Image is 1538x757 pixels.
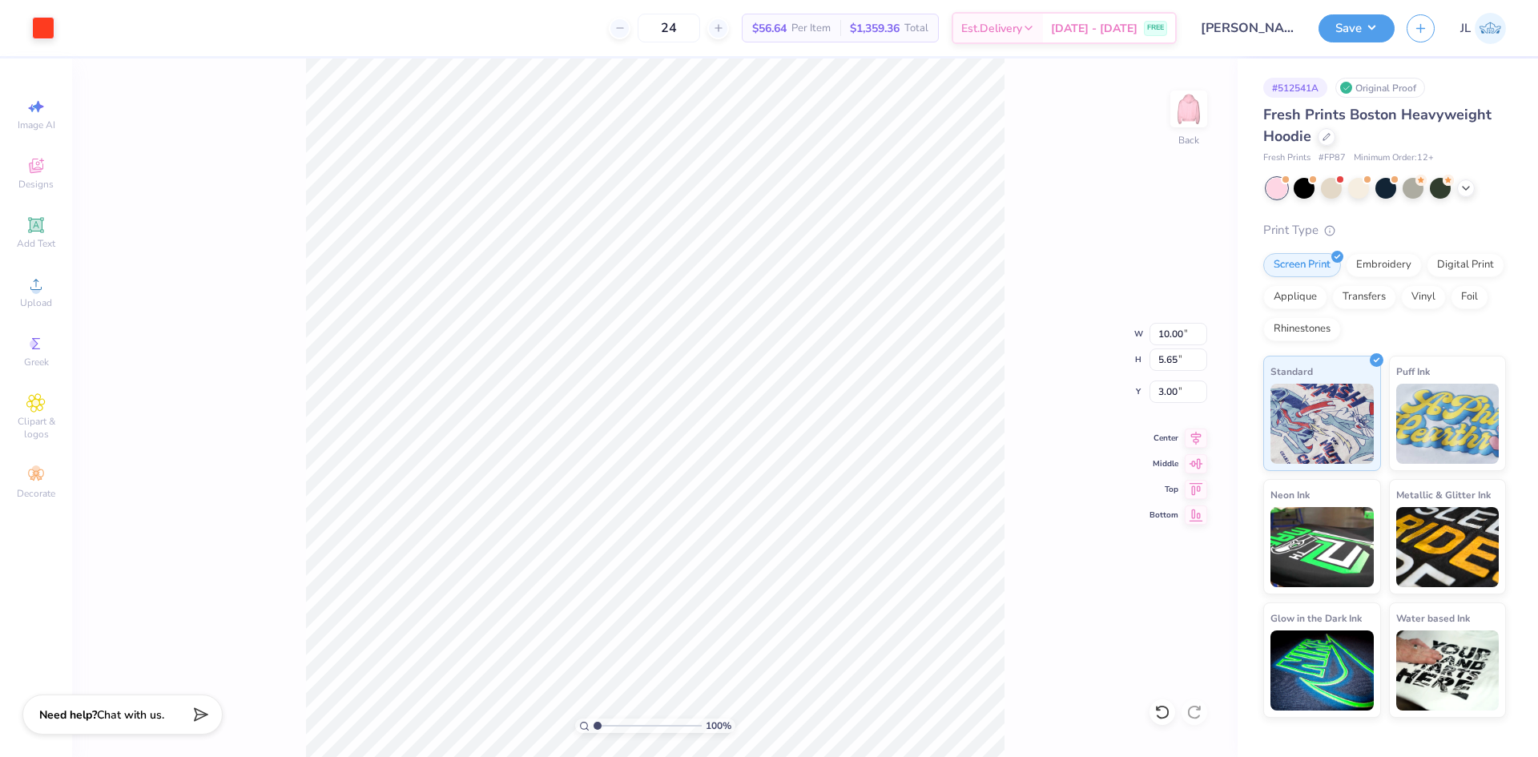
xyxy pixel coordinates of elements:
[904,20,928,37] span: Total
[1396,610,1470,626] span: Water based Ink
[1460,13,1506,44] a: JL
[97,707,164,723] span: Chat with us.
[1401,285,1446,309] div: Vinyl
[8,415,64,441] span: Clipart & logos
[1263,151,1311,165] span: Fresh Prints
[1149,433,1178,444] span: Center
[1270,610,1362,626] span: Glow in the Dark Ink
[24,356,49,368] span: Greek
[1335,78,1425,98] div: Original Proof
[1270,384,1374,464] img: Standard
[17,487,55,500] span: Decorate
[1270,486,1310,503] span: Neon Ink
[1475,13,1506,44] img: Jairo Laqui
[1263,105,1492,146] span: Fresh Prints Boston Heavyweight Hoodie
[1189,12,1306,44] input: Untitled Design
[752,20,787,37] span: $56.64
[39,707,97,723] strong: Need help?
[961,20,1022,37] span: Est. Delivery
[1149,509,1178,521] span: Bottom
[1396,363,1430,380] span: Puff Ink
[1346,253,1422,277] div: Embroidery
[1270,507,1374,587] img: Neon Ink
[1149,484,1178,495] span: Top
[1396,630,1500,711] img: Water based Ink
[1178,133,1199,147] div: Back
[1427,253,1504,277] div: Digital Print
[1354,151,1434,165] span: Minimum Order: 12 +
[18,119,55,131] span: Image AI
[1396,507,1500,587] img: Metallic & Glitter Ink
[17,237,55,250] span: Add Text
[1319,14,1395,42] button: Save
[1173,93,1205,125] img: Back
[1460,19,1471,38] span: JL
[1332,285,1396,309] div: Transfers
[791,20,831,37] span: Per Item
[1263,78,1327,98] div: # 512541A
[1149,458,1178,469] span: Middle
[1451,285,1488,309] div: Foil
[1270,630,1374,711] img: Glow in the Dark Ink
[1263,253,1341,277] div: Screen Print
[850,20,900,37] span: $1,359.36
[1051,20,1137,37] span: [DATE] - [DATE]
[1147,22,1164,34] span: FREE
[1396,486,1491,503] span: Metallic & Glitter Ink
[1263,285,1327,309] div: Applique
[18,178,54,191] span: Designs
[706,719,731,733] span: 100 %
[1263,221,1506,240] div: Print Type
[638,14,700,42] input: – –
[1263,317,1341,341] div: Rhinestones
[1270,363,1313,380] span: Standard
[20,296,52,309] span: Upload
[1319,151,1346,165] span: # FP87
[1396,384,1500,464] img: Puff Ink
